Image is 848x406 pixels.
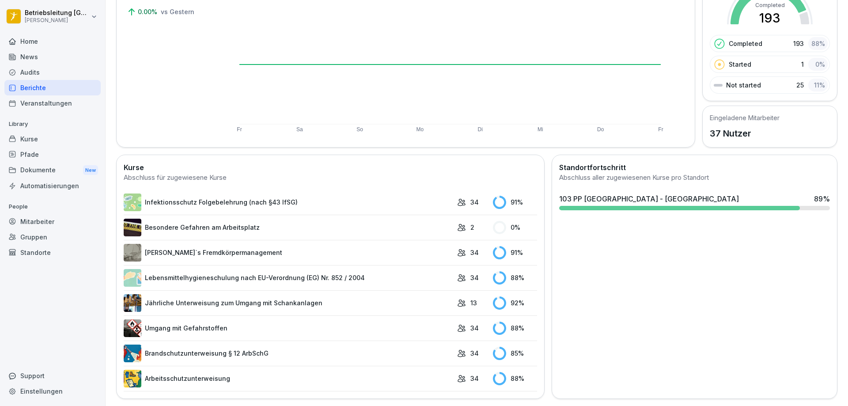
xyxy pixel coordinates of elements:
div: 88 % [808,37,828,50]
p: Library [4,117,101,131]
a: Home [4,34,101,49]
a: Einstellungen [4,383,101,399]
div: New [83,165,98,175]
a: Audits [4,65,101,80]
p: Not started [726,80,761,90]
text: Di [477,126,482,133]
p: 25 [796,80,804,90]
text: Fr [237,126,242,133]
img: b0iy7e1gfawqjs4nezxuanzk.png [124,345,141,362]
div: 0 % [808,58,828,71]
h2: Kurse [124,162,537,173]
div: 0 % [493,221,538,234]
a: Mitarbeiter [4,214,101,229]
p: 0.00% [138,7,159,16]
a: Pfade [4,147,101,162]
a: Automatisierungen [4,178,101,194]
a: Jährliche Unterweisung zum Umgang mit Schankanlagen [124,294,453,312]
a: 103 PP [GEOGRAPHIC_DATA] - [GEOGRAPHIC_DATA]89% [556,190,833,214]
h2: Standortfortschritt [559,162,830,173]
div: Support [4,368,101,383]
text: So [356,126,363,133]
p: Started [729,60,751,69]
a: DokumenteNew [4,162,101,178]
p: Completed [729,39,762,48]
h5: Eingeladene Mitarbeiter [710,113,780,122]
p: People [4,200,101,214]
div: 91 % [493,196,538,209]
img: ro33qf0i8ndaw7nkfv0stvse.png [124,319,141,337]
p: 37 Nutzer [710,127,780,140]
text: Mi [538,126,543,133]
p: 13 [470,298,477,307]
a: Lebensmittelhygieneschulung nach EU-Verordnung (EG) Nr. 852 / 2004 [124,269,453,287]
a: News [4,49,101,65]
p: 34 [470,248,479,257]
p: [PERSON_NAME] [25,17,89,23]
a: Brandschutzunterweisung § 12 ArbSchG [124,345,453,362]
a: Veranstaltungen [4,95,101,111]
img: etou62n52bjq4b8bjpe35whp.png [124,294,141,312]
p: 34 [470,197,479,207]
a: Gruppen [4,229,101,245]
p: 34 [470,273,479,282]
div: Dokumente [4,162,101,178]
p: 34 [470,349,479,358]
div: Abschluss für zugewiesene Kurse [124,173,537,183]
a: Infektionsschutz Folgebelehrung (nach §43 IfSG) [124,194,453,211]
a: Kurse [4,131,101,147]
img: tgff07aey9ahi6f4hltuk21p.png [124,194,141,211]
div: 88 % [493,322,538,335]
a: Besondere Gefahren am Arbeitsplatz [124,219,453,236]
div: Abschluss aller zugewiesenen Kurse pro Standort [559,173,830,183]
img: ltafy9a5l7o16y10mkzj65ij.png [124,244,141,262]
p: Betriebsleitung [GEOGRAPHIC_DATA] [25,9,89,17]
img: zq4t51x0wy87l3xh8s87q7rq.png [124,219,141,236]
div: 91 % [493,246,538,259]
img: gxsnf7ygjsfsmxd96jxi4ufn.png [124,269,141,287]
p: 34 [470,374,479,383]
a: Standorte [4,245,101,260]
text: Fr [658,126,663,133]
div: 11 % [808,79,828,91]
text: Mo [416,126,424,133]
a: Umgang mit Gefahrstoffen [124,319,453,337]
a: [PERSON_NAME]`s Fremdkörpermanagement [124,244,453,262]
div: 89 % [814,194,830,204]
text: Do [597,126,604,133]
div: 85 % [493,347,538,360]
div: 103 PP [GEOGRAPHIC_DATA] - [GEOGRAPHIC_DATA] [559,194,739,204]
div: 88 % [493,271,538,285]
p: 1 [801,60,804,69]
p: 34 [470,323,479,333]
text: Sa [296,126,303,133]
p: vs Gestern [161,7,194,16]
p: 2 [470,223,474,232]
a: Arbeitsschutzunterweisung [124,370,453,387]
a: Berichte [4,80,101,95]
p: 193 [793,39,804,48]
img: bgsrfyvhdm6180ponve2jajk.png [124,370,141,387]
div: 92 % [493,296,538,310]
div: 88 % [493,372,538,385]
